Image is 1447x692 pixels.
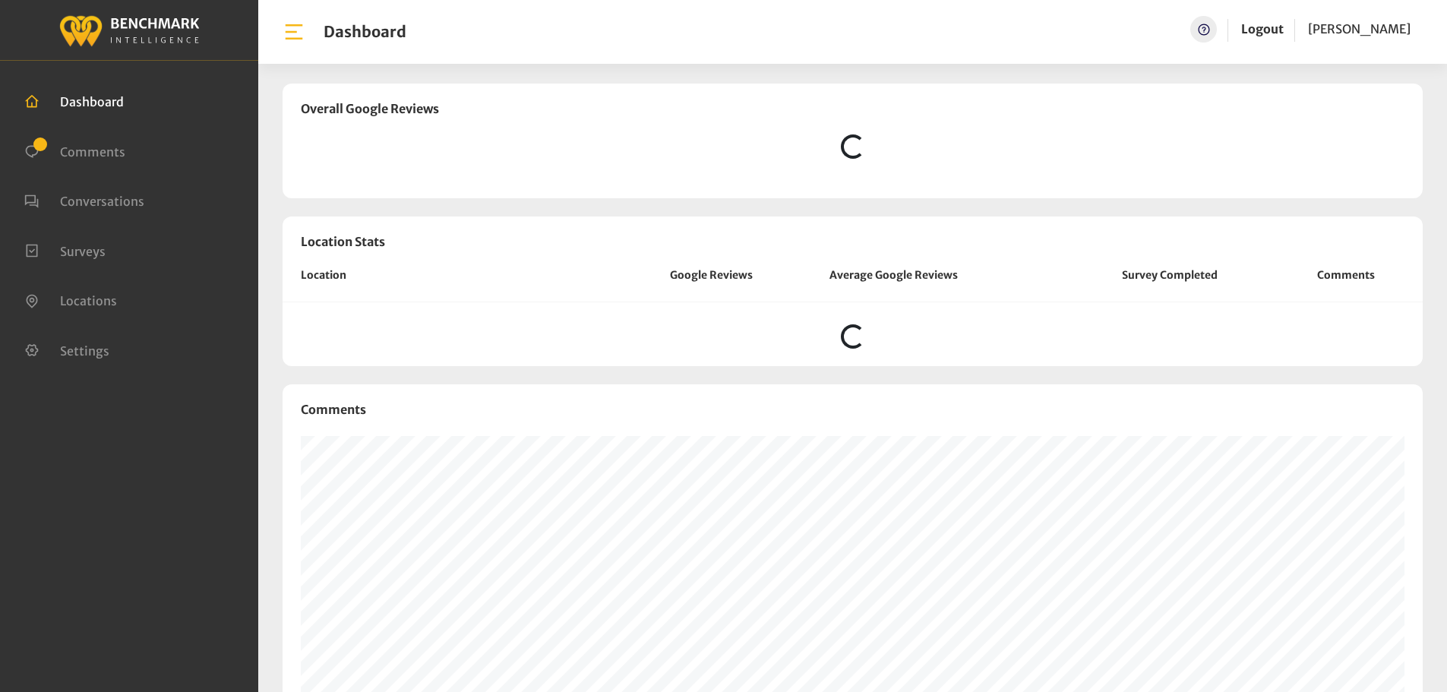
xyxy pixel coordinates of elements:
th: Survey Completed [1070,267,1270,302]
a: Comments [24,143,125,158]
a: Logout [1241,21,1284,36]
h3: Location Stats [283,216,1423,267]
span: [PERSON_NAME] [1308,21,1411,36]
span: Comments [60,144,125,159]
a: [PERSON_NAME] [1308,16,1411,43]
span: Dashboard [60,94,124,109]
h1: Dashboard [324,23,406,41]
img: benchmark [58,11,200,49]
img: bar [283,21,305,43]
a: Conversations [24,192,144,207]
th: Average Google Reviews [811,267,1069,302]
a: Settings [24,342,109,357]
span: Surveys [60,243,106,258]
span: Settings [60,343,109,358]
a: Logout [1241,16,1284,43]
th: Google Reviews [611,267,811,302]
h3: Overall Google Reviews [301,102,1404,116]
span: Conversations [60,194,144,209]
h3: Comments [301,403,1404,417]
a: Surveys [24,242,106,258]
th: Comments [1270,267,1423,302]
th: Location [283,267,611,302]
a: Locations [24,292,117,307]
a: Dashboard [24,93,124,108]
span: Locations [60,293,117,308]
